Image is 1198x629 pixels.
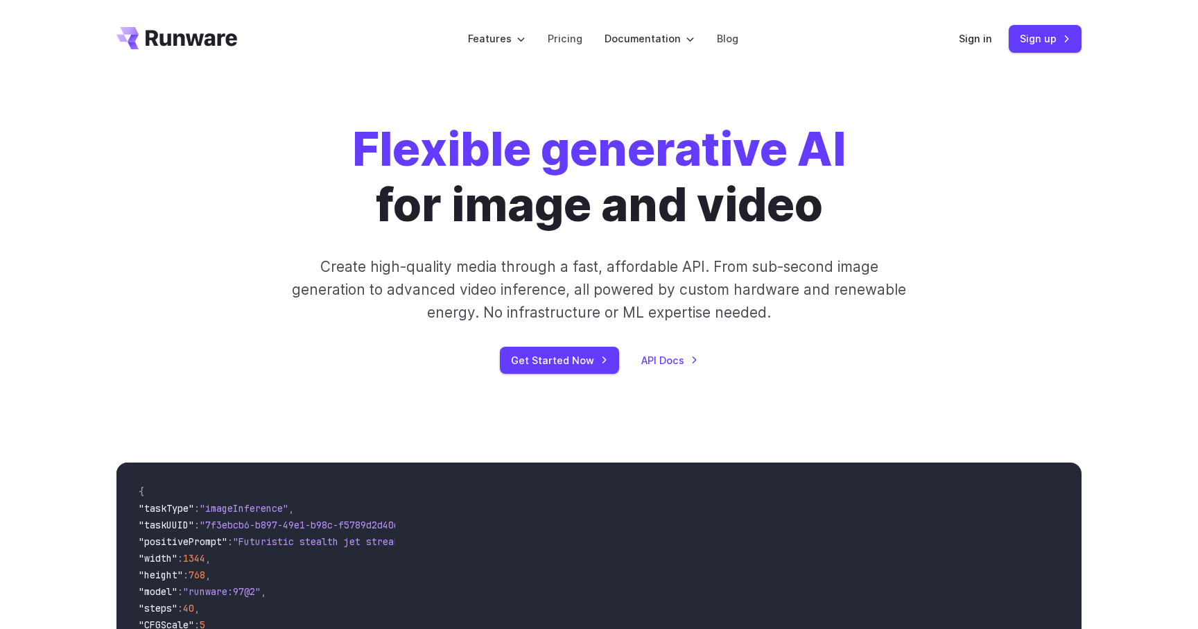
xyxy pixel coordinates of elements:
span: , [205,569,211,581]
span: "taskType" [139,502,194,515]
span: "7f3ebcb6-b897-49e1-b98c-f5789d2d40d7" [200,519,410,531]
span: , [194,602,200,614]
h1: for image and video [352,122,846,233]
span: , [288,502,294,515]
span: , [205,552,211,565]
label: Documentation [605,31,695,46]
span: : [177,552,183,565]
span: "steps" [139,602,177,614]
a: API Docs [641,352,698,368]
label: Features [468,31,526,46]
span: "taskUUID" [139,519,194,531]
p: Create high-quality media through a fast, affordable API. From sub-second image generation to adv... [290,255,908,325]
span: "imageInference" [200,502,288,515]
span: "model" [139,585,177,598]
span: "Futuristic stealth jet streaking through a neon-lit cityscape with glowing purple exhaust" [233,535,738,548]
span: : [194,519,200,531]
span: : [177,585,183,598]
strong: Flexible generative AI [352,121,846,177]
a: Blog [717,31,738,46]
span: "positivePrompt" [139,535,227,548]
a: Go to / [116,27,237,49]
span: 1344 [183,552,205,565]
span: : [183,569,189,581]
span: : [194,502,200,515]
a: Sign up [1009,25,1082,52]
span: "height" [139,569,183,581]
a: Sign in [959,31,992,46]
span: : [227,535,233,548]
span: 40 [183,602,194,614]
span: "runware:97@2" [183,585,261,598]
span: : [177,602,183,614]
span: { [139,485,144,498]
a: Get Started Now [500,347,619,374]
span: "width" [139,552,177,565]
a: Pricing [548,31,582,46]
span: , [261,585,266,598]
span: 768 [189,569,205,581]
